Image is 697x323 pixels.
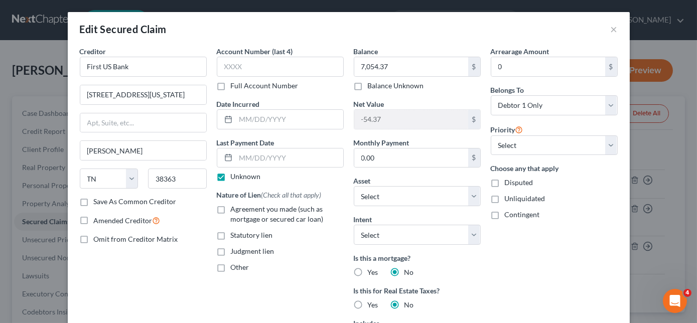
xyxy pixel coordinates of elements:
[231,247,274,255] span: Judgment lien
[404,268,414,276] span: No
[354,137,409,148] label: Monthly Payment
[354,177,371,185] span: Asset
[354,285,481,296] label: Is this for Real Estate Taxes?
[491,123,523,135] label: Priority
[217,99,260,109] label: Date Incurred
[491,57,605,76] input: 0.00
[468,57,480,76] div: $
[611,23,618,35] button: ×
[663,289,687,313] iframe: Intercom live chat
[683,289,691,297] span: 4
[605,57,617,76] div: $
[261,191,322,199] span: (Check all that apply)
[94,235,178,243] span: Omit from Creditor Matrix
[80,141,206,160] input: Enter city...
[368,268,378,276] span: Yes
[354,46,378,57] label: Balance
[505,178,533,187] span: Disputed
[354,148,468,168] input: 0.00
[491,46,549,57] label: Arrearage Amount
[368,81,424,91] label: Balance Unknown
[148,169,207,189] input: Enter zip...
[80,22,167,36] div: Edit Secured Claim
[354,214,372,225] label: Intent
[217,137,274,148] label: Last Payment Date
[505,210,540,219] span: Contingent
[354,110,468,129] input: 0.00
[354,57,468,76] input: 0.00
[80,85,206,104] input: Enter address...
[354,253,481,263] label: Is this a mortgage?
[94,197,177,207] label: Save As Common Creditor
[217,57,344,77] input: XXXX
[236,110,343,129] input: MM/DD/YYYY
[94,216,153,225] span: Amended Creditor
[468,110,480,129] div: $
[354,99,384,109] label: Net Value
[236,148,343,168] input: MM/DD/YYYY
[368,300,378,309] span: Yes
[217,46,293,57] label: Account Number (last 4)
[404,300,414,309] span: No
[231,263,249,271] span: Other
[231,81,299,91] label: Full Account Number
[491,86,524,94] span: Belongs To
[217,190,322,200] label: Nature of Lien
[231,205,324,223] span: Agreement you made (such as mortgage or secured car loan)
[491,163,618,174] label: Choose any that apply
[505,194,545,203] span: Unliquidated
[80,57,207,77] input: Search creditor by name...
[231,231,273,239] span: Statutory lien
[468,148,480,168] div: $
[80,113,206,132] input: Apt, Suite, etc...
[80,47,106,56] span: Creditor
[231,172,261,182] label: Unknown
